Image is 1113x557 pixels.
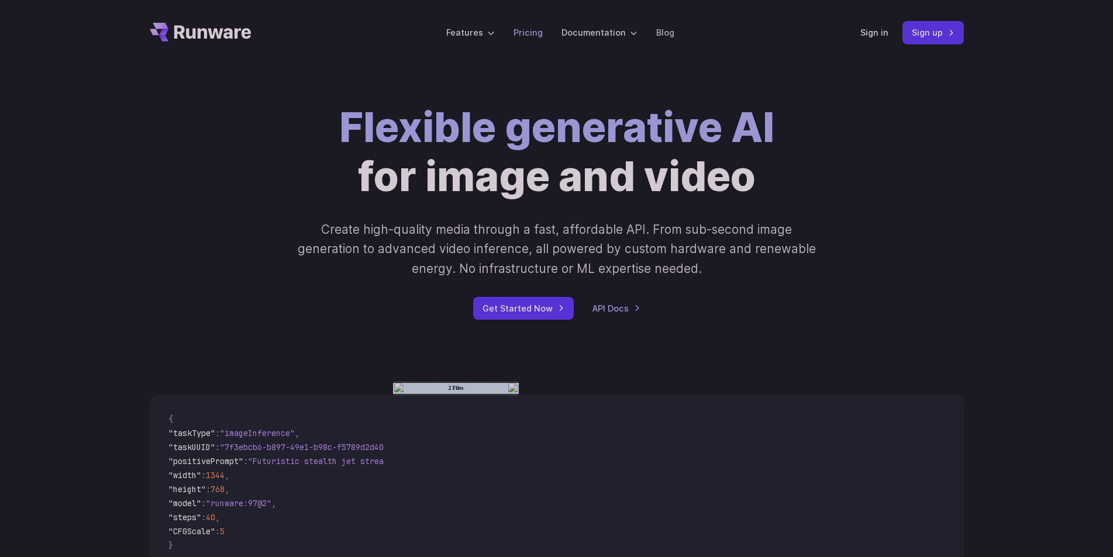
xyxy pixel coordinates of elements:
span: "Futuristic stealth jet streaking through a neon-lit cityscape with glowing purple exhaust" [248,456,674,466]
span: "7f3ebcb6-b897-49e1-b98c-f5789d2d40d7" [220,442,398,452]
h1: for image and video [339,103,774,201]
span: , [225,470,229,480]
span: : [215,526,220,537]
img: icon16.png [394,383,404,392]
a: Get Started Now [473,297,574,320]
span: "CFGScale" [168,526,215,537]
span: 40 [206,512,215,523]
a: Pricing [514,26,543,39]
td: 2 Files [405,383,507,394]
span: , [215,512,220,523]
span: : [243,456,248,466]
span: : [206,484,211,494]
span: "height" [168,484,206,494]
span: : [201,470,206,480]
a: Sign up [902,21,964,44]
span: "positivePrompt" [168,456,243,466]
a: Sign in [860,26,888,39]
span: 5 [220,526,225,537]
label: Features [446,26,495,39]
span: "runware:97@2" [206,498,271,508]
label: Documentation [561,26,638,39]
span: "width" [168,470,201,480]
span: : [215,428,220,438]
span: : [201,512,206,523]
span: , [225,484,229,494]
span: } [168,540,173,551]
span: 1344 [206,470,225,480]
span: "imageInference" [220,428,295,438]
a: Go to / [150,23,251,41]
a: Blog [656,26,674,39]
strong: Flexible generative AI [339,102,774,152]
span: "model" [168,498,201,508]
img: close16.png [508,383,518,392]
span: , [295,428,299,438]
span: 768 [211,484,225,494]
span: "steps" [168,512,201,523]
p: Create high-quality media through a fast, affordable API. From sub-second image generation to adv... [296,220,817,278]
a: API Docs [592,302,640,315]
span: "taskUUID" [168,442,215,452]
span: , [271,498,276,508]
span: : [215,442,220,452]
span: "taskType" [168,428,215,438]
span: : [201,498,206,508]
span: { [168,414,173,424]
